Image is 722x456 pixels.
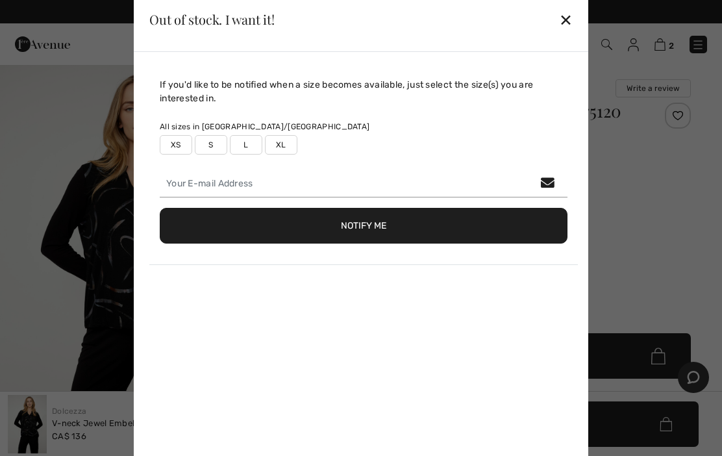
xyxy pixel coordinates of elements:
label: S [195,135,227,155]
label: XL [265,135,297,155]
div: If you'd like to be notified when a size becomes available, just select the size(s) you are inter... [160,78,567,105]
div: Out of stock. I want it! [149,13,275,26]
div: All sizes in [GEOGRAPHIC_DATA]/[GEOGRAPHIC_DATA] [160,121,567,133]
button: Notify Me [160,208,567,244]
label: XS [160,135,192,155]
input: Your E-mail Address [160,170,567,197]
div: ✕ [559,6,573,33]
label: L [230,135,262,155]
